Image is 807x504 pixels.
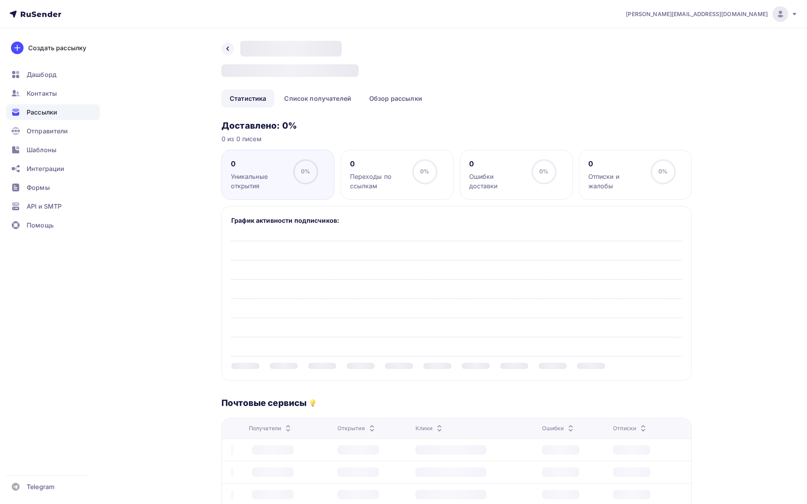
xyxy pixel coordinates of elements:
[231,216,682,225] h5: График активности подписчиков:
[27,70,56,79] span: Дашборд
[469,159,524,169] div: 0
[6,86,100,101] a: Контакты
[221,397,306,408] h3: Почтовые сервисы
[626,6,798,22] a: [PERSON_NAME][EMAIL_ADDRESS][DOMAIN_NAME]
[27,164,64,173] span: Интеграции
[6,67,100,82] a: Дашборд
[658,168,667,175] span: 0%
[361,89,430,107] a: Обзор рассылки
[231,172,286,191] div: Уникальные открытия
[469,172,524,191] div: Ошибки доставки
[626,10,768,18] span: [PERSON_NAME][EMAIL_ADDRESS][DOMAIN_NAME]
[350,159,405,169] div: 0
[588,159,644,169] div: 0
[6,123,100,139] a: Отправители
[588,172,644,191] div: Отписки и жалобы
[27,89,57,98] span: Контакты
[249,424,293,432] div: Получатели
[613,424,648,432] div: Отписки
[28,43,86,53] div: Создать рассылку
[276,89,359,107] a: Список получателей
[420,168,429,175] span: 0%
[350,172,405,191] div: Переходы по ссылкам
[6,104,100,120] a: Рассылки
[221,120,692,131] h3: Доставлено: 0%
[539,168,548,175] span: 0%
[27,220,54,230] span: Помощь
[301,168,310,175] span: 0%
[231,159,286,169] div: 0
[542,424,576,432] div: Ошибки
[415,424,444,432] div: Клики
[221,134,692,144] div: 0 из 0 писем
[27,202,62,211] span: API и SMTP
[6,180,100,195] a: Формы
[27,145,56,155] span: Шаблоны
[27,107,57,117] span: Рассылки
[6,142,100,158] a: Шаблоны
[27,482,54,491] span: Telegram
[221,89,274,107] a: Статистика
[337,424,377,432] div: Открытия
[27,183,50,192] span: Формы
[27,126,68,136] span: Отправители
